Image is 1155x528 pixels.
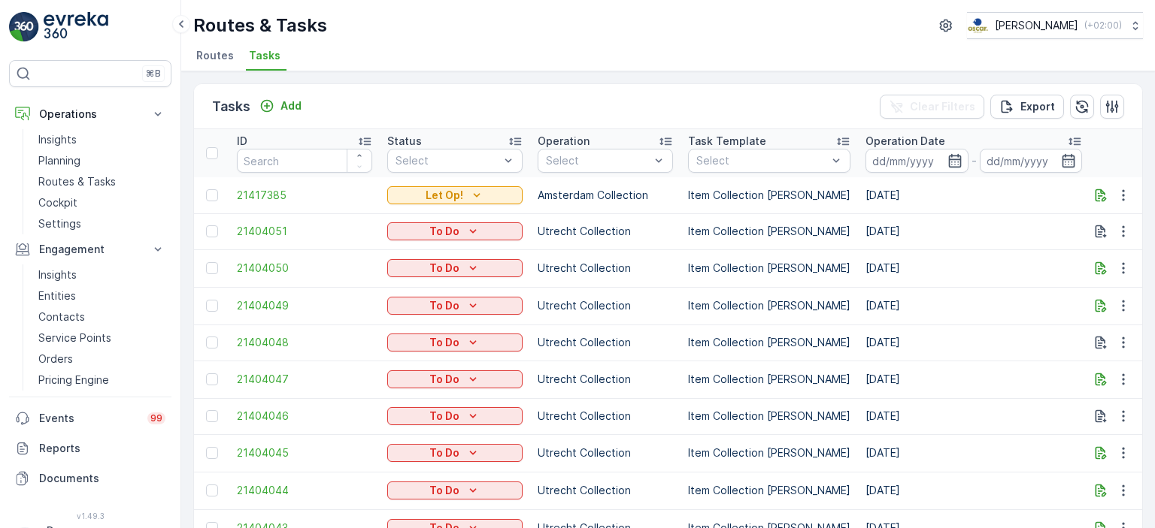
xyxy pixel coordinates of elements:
[681,324,858,361] td: Item Collection [PERSON_NAME]
[9,511,171,520] span: v 1.49.3
[429,483,459,498] p: To Do
[681,213,858,249] td: Item Collection [PERSON_NAME]
[237,261,372,276] span: 21404050
[38,216,81,231] p: Settings
[681,472,858,509] td: Item Collection [PERSON_NAME]
[38,373,109,388] p: Pricing Engine
[280,98,302,113] p: Add
[9,234,171,264] button: Engagement
[1020,99,1055,114] p: Export
[206,225,218,237] div: Toggle Row Selected
[39,411,138,426] p: Events
[865,149,969,173] input: dd/mm/yyyy
[530,398,681,434] td: Utrecht Collection
[387,444,523,462] button: To Do
[429,335,459,350] p: To Do
[387,259,523,277] button: To Do
[237,372,372,387] a: 21404047
[237,134,247,149] p: ID
[39,107,141,122] p: Operations
[530,361,681,398] td: Utrecht Collection
[237,483,372,498] a: 21404044
[206,300,218,312] div: Toggle Row Selected
[206,189,218,201] div: Toggle Row Selected
[546,153,650,168] p: Select
[858,249,1090,287] td: [DATE]
[387,370,523,388] button: To Do
[32,171,171,192] a: Routes & Tasks
[1084,20,1122,32] p: ( +02:00 )
[38,153,80,168] p: Planning
[429,298,459,313] p: To Do
[858,287,1090,324] td: [DATE]
[865,134,945,149] p: Operation Date
[429,372,459,387] p: To Do
[880,95,984,119] button: Clear Filters
[9,463,171,493] a: Documents
[237,409,372,424] a: 21404046
[681,434,858,472] td: Item Collection [PERSON_NAME]
[387,222,523,240] button: To Do
[858,361,1090,398] td: [DATE]
[396,153,499,168] p: Select
[32,129,171,150] a: Insights
[530,324,681,361] td: Utrecht Collection
[44,12,108,42] img: logo_light-DOdMpM7g.png
[429,261,459,276] p: To Do
[681,398,858,434] td: Item Collection [PERSON_NAME]
[696,153,827,168] p: Select
[387,186,523,204] button: Let Op!
[32,264,171,285] a: Insights
[9,403,171,433] a: Events99
[38,195,77,210] p: Cockpit
[32,150,171,171] a: Planning
[253,97,308,115] button: Add
[237,188,372,203] a: 21417385
[206,484,218,496] div: Toggle Row Selected
[9,433,171,463] a: Reports
[38,288,76,303] p: Entities
[146,68,161,80] p: ⌘B
[387,134,422,149] p: Status
[38,309,85,324] p: Contacts
[681,361,858,398] td: Item Collection [PERSON_NAME]
[38,330,111,345] p: Service Points
[967,17,989,34] img: basis-logo_rgb2x.png
[990,95,1064,119] button: Export
[681,287,858,324] td: Item Collection [PERSON_NAME]
[32,348,171,370] a: Orders
[206,336,218,348] div: Toggle Row Selected
[387,333,523,351] button: To Do
[237,335,372,350] a: 21404048
[206,373,218,385] div: Toggle Row Selected
[681,177,858,213] td: Item Collection [PERSON_NAME]
[995,18,1078,33] p: [PERSON_NAME]
[206,262,218,274] div: Toggle Row Selected
[910,99,975,114] p: Clear Filters
[38,267,77,282] p: Insights
[9,12,39,42] img: logo
[858,213,1090,249] td: [DATE]
[237,149,372,173] input: Search
[237,224,372,239] a: 21404051
[32,213,171,234] a: Settings
[426,188,463,203] p: Let Op!
[39,242,141,257] p: Engagement
[237,298,372,313] a: 21404049
[150,412,162,424] p: 99
[32,285,171,306] a: Entities
[32,306,171,327] a: Contacts
[38,174,116,189] p: Routes & Tasks
[39,471,165,486] p: Documents
[237,445,372,460] a: 21404045
[858,398,1090,434] td: [DATE]
[429,445,459,460] p: To Do
[206,410,218,422] div: Toggle Row Selected
[967,12,1143,39] button: [PERSON_NAME](+02:00)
